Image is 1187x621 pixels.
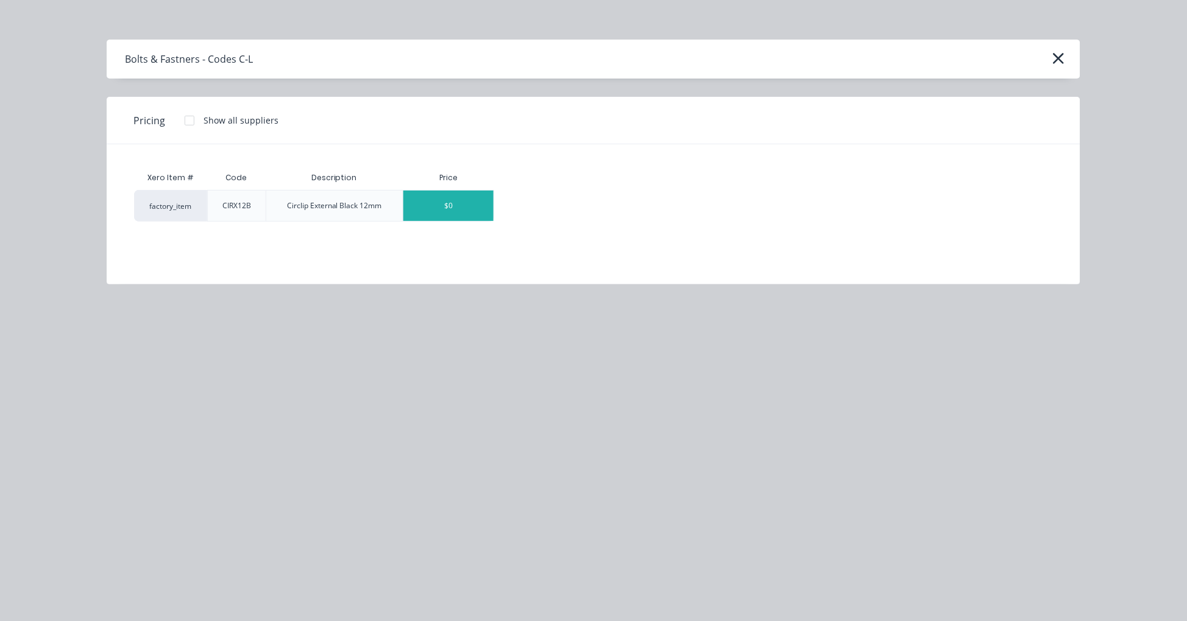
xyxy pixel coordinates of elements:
[302,163,367,193] div: Description
[134,190,207,222] div: factory_item
[125,52,253,66] div: Bolts & Fastners - Codes C-L
[287,200,382,211] div: Circlip External Black 12mm
[134,166,207,190] div: Xero Item #
[133,113,165,128] span: Pricing
[204,114,278,127] div: Show all suppliers
[403,191,494,221] div: $0
[403,166,494,190] div: Price
[216,163,257,193] div: Code
[222,200,251,211] div: CIRX12B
